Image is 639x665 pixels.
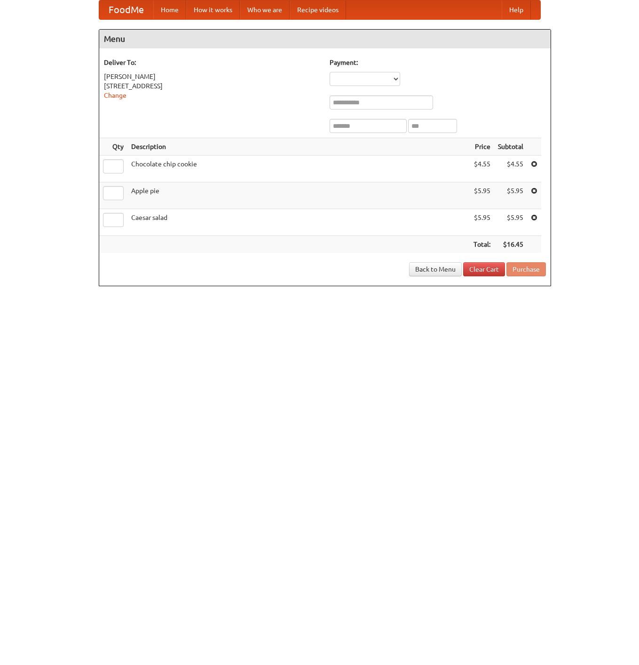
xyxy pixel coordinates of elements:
[127,182,470,209] td: Apple pie
[470,156,494,182] td: $4.55
[470,209,494,236] td: $5.95
[494,236,527,253] th: $16.45
[494,209,527,236] td: $5.95
[330,58,546,67] h5: Payment:
[104,58,320,67] h5: Deliver To:
[153,0,186,19] a: Home
[99,30,551,48] h4: Menu
[290,0,346,19] a: Recipe videos
[463,262,505,276] a: Clear Cart
[99,0,153,19] a: FoodMe
[240,0,290,19] a: Who we are
[494,156,527,182] td: $4.55
[186,0,240,19] a: How it works
[409,262,462,276] a: Back to Menu
[494,138,527,156] th: Subtotal
[127,156,470,182] td: Chocolate chip cookie
[127,138,470,156] th: Description
[470,236,494,253] th: Total:
[470,182,494,209] td: $5.95
[506,262,546,276] button: Purchase
[104,72,320,81] div: [PERSON_NAME]
[470,138,494,156] th: Price
[99,138,127,156] th: Qty
[502,0,531,19] a: Help
[104,92,126,99] a: Change
[104,81,320,91] div: [STREET_ADDRESS]
[494,182,527,209] td: $5.95
[127,209,470,236] td: Caesar salad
